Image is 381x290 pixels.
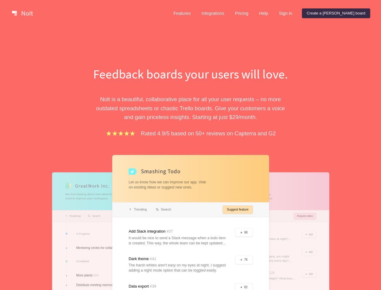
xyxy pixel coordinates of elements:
a: Create a [PERSON_NAME] board [302,8,370,18]
p: Rated 4.9/5 based on 50+ reviews on Capterra and G2 [141,129,276,138]
img: stars.b067e34983.png [105,130,136,137]
a: Pricing [230,8,253,18]
a: Integrations [197,8,229,18]
p: Nolt is a beautiful, collaborative place for all your user requests – no more outdated spreadshee... [87,95,295,121]
h1: Feedback boards your users will love. [87,65,295,83]
a: Help [254,8,273,18]
a: Features [169,8,195,18]
a: Sign in [274,8,297,18]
